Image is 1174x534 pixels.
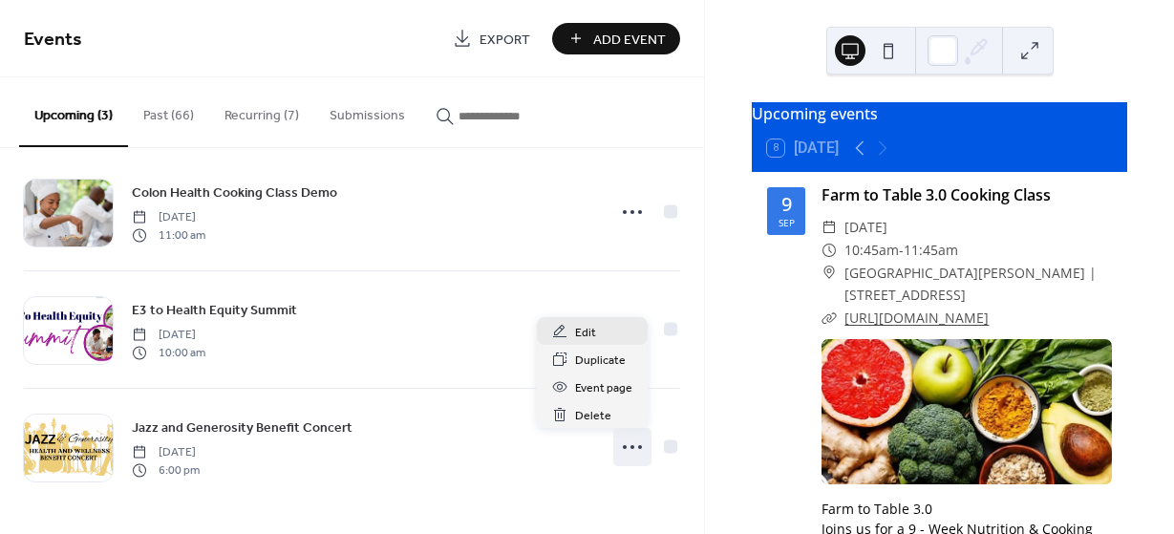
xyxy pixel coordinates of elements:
[822,184,1051,205] a: Farm to Table 3.0 Cooking Class
[575,378,632,398] span: Event page
[844,239,899,262] span: 10:45am
[132,183,337,203] span: Colon Health Cooking Class Demo
[209,77,314,145] button: Recurring (7)
[128,77,209,145] button: Past (66)
[904,239,958,262] span: 11:45am
[480,30,530,50] span: Export
[779,218,795,227] div: Sep
[781,195,792,214] div: 9
[438,23,544,54] a: Export
[844,262,1112,308] span: [GEOGRAPHIC_DATA][PERSON_NAME] | [STREET_ADDRESS]
[822,239,837,262] div: ​
[822,216,837,239] div: ​
[844,216,887,239] span: [DATE]
[899,239,904,262] span: -
[132,182,337,203] a: Colon Health Cooking Class Demo
[132,418,352,438] span: Jazz and Generosity Benefit Concert
[132,444,200,461] span: [DATE]
[132,301,297,321] span: E3 to Health Equity Summit
[132,226,205,244] span: 11:00 am
[132,461,200,479] span: 6:00 pm
[132,344,205,361] span: 10:00 am
[575,406,611,426] span: Delete
[552,23,680,54] button: Add Event
[24,21,82,58] span: Events
[132,417,352,438] a: Jazz and Generosity Benefit Concert
[752,102,1127,125] div: Upcoming events
[314,77,420,145] button: Submissions
[822,307,837,330] div: ​
[132,327,205,344] span: [DATE]
[822,262,837,285] div: ​
[132,299,297,321] a: E3 to Health Equity Summit
[593,30,666,50] span: Add Event
[575,351,626,371] span: Duplicate
[844,309,989,327] a: [URL][DOMAIN_NAME]
[19,77,128,147] button: Upcoming (3)
[132,209,205,226] span: [DATE]
[575,323,596,343] span: Edit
